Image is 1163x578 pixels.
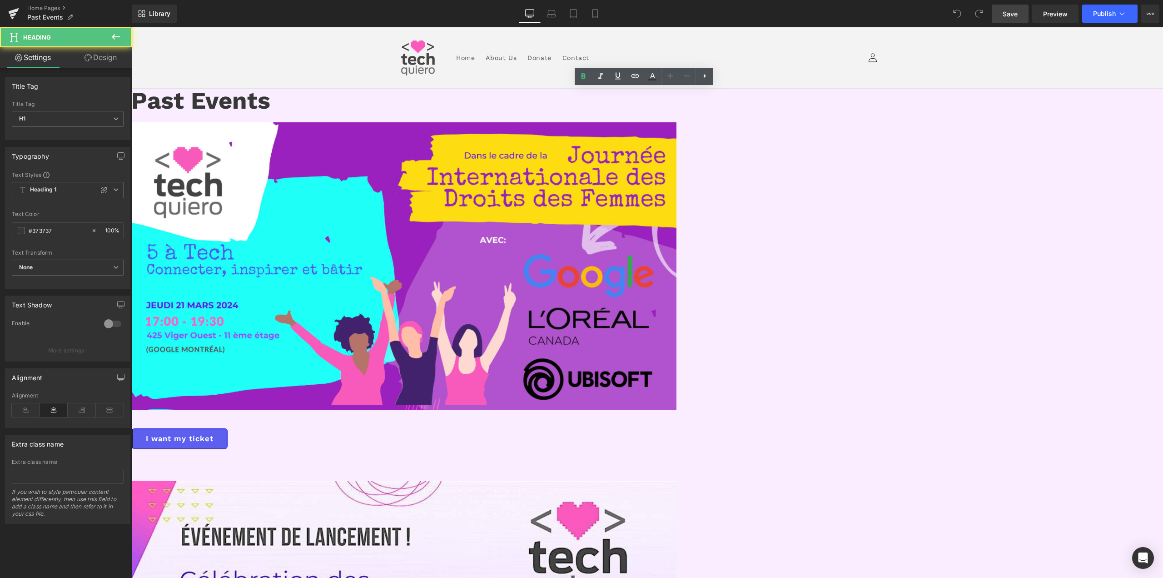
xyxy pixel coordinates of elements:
div: Text Transform [12,250,124,256]
div: Title Tag [12,77,39,90]
div: % [101,223,123,239]
button: More [1141,5,1159,23]
b: Heading 1 [30,186,56,194]
button: Publish [1082,5,1138,23]
span: Library [149,10,170,18]
div: Typography [12,147,49,160]
div: Text Styles [12,171,124,178]
div: Enable [12,320,95,329]
input: Color [29,226,87,236]
button: More settings [5,340,130,361]
div: Extra class name [12,459,124,465]
button: Undo [948,5,966,23]
div: Alignment [12,392,124,399]
img: Techquiero [266,13,307,49]
div: Title Tag [12,101,124,107]
span: About Us [354,26,385,35]
a: Home [319,21,349,40]
span: Past Events [27,14,63,21]
a: Preview [1032,5,1079,23]
a: Tablet [562,5,584,23]
a: Design [68,47,134,68]
a: Home Pages [27,5,132,12]
p: More settings [48,347,84,355]
span: Publish [1093,10,1116,17]
a: Mobile [584,5,606,23]
a: Donate [391,21,426,40]
a: New Library [132,5,177,23]
a: Contact [426,21,463,40]
span: Preview [1043,9,1068,19]
div: Alignment [12,369,43,382]
div: Extra class name [12,435,64,448]
div: Text Color [12,211,124,217]
div: If you wish to style particular content element differently, then use this field to add a class n... [12,488,124,523]
button: Redo [970,5,988,23]
a: About Us [349,21,391,40]
span: Save [1003,9,1018,19]
div: Text Shadow [12,296,52,309]
span: Donate [396,26,420,35]
span: Heading [23,34,51,41]
span: Contact [431,26,458,35]
b: H1 [19,115,25,122]
div: Open Intercom Messenger [1132,547,1154,569]
b: None [19,264,33,271]
span: Home [325,26,343,35]
a: Laptop [541,5,562,23]
a: Desktop [519,5,541,23]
